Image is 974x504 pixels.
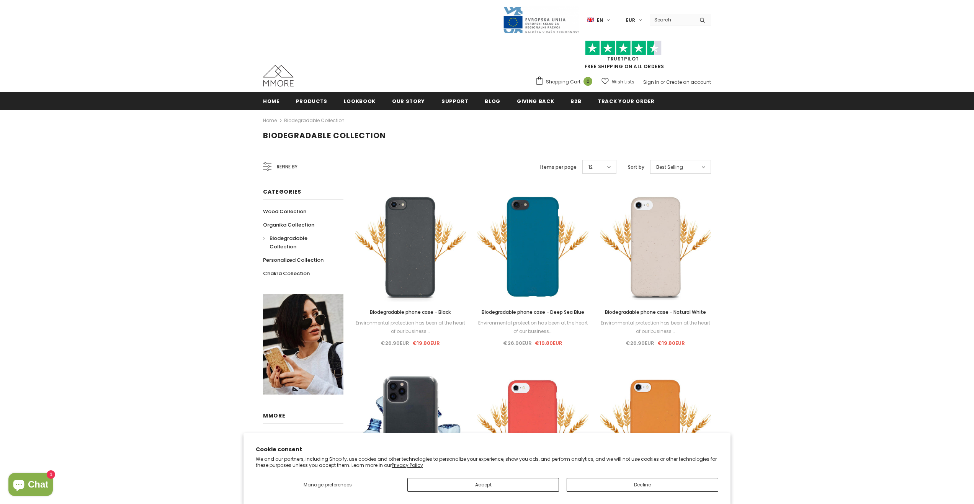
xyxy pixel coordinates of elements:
span: €26.90EUR [503,339,532,347]
a: Privacy Policy [392,462,423,468]
span: Wish Lists [612,78,634,86]
span: Best Selling [656,163,683,171]
p: We and our partners, including Shopify, use cookies and other technologies to personalize your ex... [256,456,718,468]
a: Create an account [666,79,711,85]
span: Organika Collection [263,221,314,228]
p: Bringing nature to the tip of your fingers. With hand-picked natural organic materials, every tim... [263,431,343,495]
img: Trust Pilot Stars [585,41,662,55]
span: €19.80EUR [412,339,440,347]
span: Refine by [277,163,297,171]
a: Chakra Collection [263,267,310,280]
span: Biodegradable phone case - Natural White [605,309,706,315]
a: Biodegradable phone case - Deep Sea Blue [477,308,588,316]
a: Wish Lists [601,75,634,88]
inbox-online-store-chat: Shopify online store chat [6,473,55,498]
a: support [441,92,469,109]
span: FREE SHIPPING ON ALL ORDERS [535,44,711,70]
span: support [441,98,469,105]
span: €19.80EUR [535,339,562,347]
label: Sort by [628,163,644,171]
span: 0 [583,77,592,86]
label: Items per page [540,163,577,171]
span: Our Story [392,98,425,105]
a: Biodegradable phone case - Natural White [600,308,711,316]
span: €26.90EUR [381,339,409,347]
div: Environmental protection has been at the heart of our business... [600,319,711,336]
a: Lookbook [344,92,376,109]
span: Blog [485,98,500,105]
a: Trustpilot [607,55,639,62]
span: B2B [570,98,581,105]
span: Categories [263,188,301,196]
span: or [660,79,665,85]
span: Giving back [517,98,554,105]
button: Accept [407,478,559,492]
a: Shopping Cart 0 [535,76,596,88]
span: Chakra Collection [263,270,310,277]
div: Environmental protection has been at the heart of our business... [477,319,588,336]
span: Biodegradable Collection [263,130,386,141]
span: MMORE [263,412,286,419]
img: i-lang-1.png [587,17,594,23]
span: Biodegradable phone case - Deep Sea Blue [482,309,584,315]
a: Javni Razpis [503,16,579,23]
a: Home [263,116,277,125]
a: Giving back [517,92,554,109]
img: MMORE Cases [263,65,294,86]
img: Javni Razpis [503,6,579,34]
a: Track your order [598,92,654,109]
span: Track your order [598,98,654,105]
a: B2B [570,92,581,109]
a: Personalized Collection [263,253,324,267]
span: Home [263,98,279,105]
input: Search Site [650,14,694,25]
a: Sign In [643,79,659,85]
a: Biodegradable phone case - Black [355,308,466,316]
a: Biodegradable Collection [263,232,335,253]
span: EUR [626,16,635,24]
a: Biodegradable Collection [284,117,345,124]
span: Manage preferences [304,481,352,488]
button: Manage preferences [256,478,400,492]
span: Wood Collection [263,208,306,215]
div: Environmental protection has been at the heart of our business... [355,319,466,336]
a: Organika Collection [263,218,314,232]
span: 12 [588,163,593,171]
a: Blog [485,92,500,109]
span: Biodegradable Collection [270,235,307,250]
span: Lookbook [344,98,376,105]
span: Products [296,98,327,105]
span: €26.90EUR [626,339,654,347]
a: Our Story [392,92,425,109]
span: en [597,16,603,24]
a: Wood Collection [263,205,306,218]
button: Decline [567,478,718,492]
span: Shopping Cart [546,78,580,86]
h2: Cookie consent [256,445,718,453]
span: Personalized Collection [263,256,324,264]
a: Home [263,92,279,109]
span: €19.80EUR [657,339,685,347]
span: Biodegradable phone case - Black [370,309,451,315]
a: Products [296,92,327,109]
